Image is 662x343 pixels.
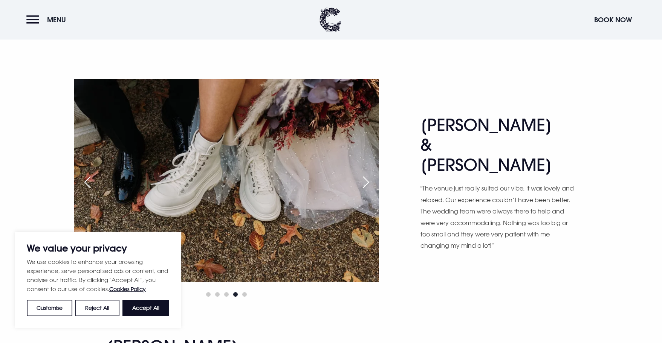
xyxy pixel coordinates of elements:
[356,174,375,191] div: Next slide
[75,300,119,316] button: Reject All
[27,300,72,316] button: Customise
[122,300,169,316] button: Accept All
[74,79,379,282] img: Penny-Taylor-Wedding-Story-4.jpg
[109,286,146,292] a: Cookies Policy
[233,292,238,297] span: Go to slide 4
[27,257,169,294] p: We use cookies to enhance your browsing experience, serve personalised ads or content, and analys...
[319,8,341,32] img: Clandeboye Lodge
[15,232,181,328] div: We value your privacy
[27,244,169,253] p: We value your privacy
[47,15,66,24] span: Menu
[215,292,220,297] span: Go to slide 2
[78,174,97,191] div: Previous slide
[26,12,70,28] button: Menu
[590,12,636,28] button: Book Now
[420,183,575,251] p: "The venue just really suited our vibe, it was lovely and relaxed. Our experience couldn’t have b...
[206,292,211,297] span: Go to slide 1
[224,292,229,297] span: Go to slide 3
[420,115,567,175] h2: [PERSON_NAME] & [PERSON_NAME]
[242,292,247,297] span: Go to slide 5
